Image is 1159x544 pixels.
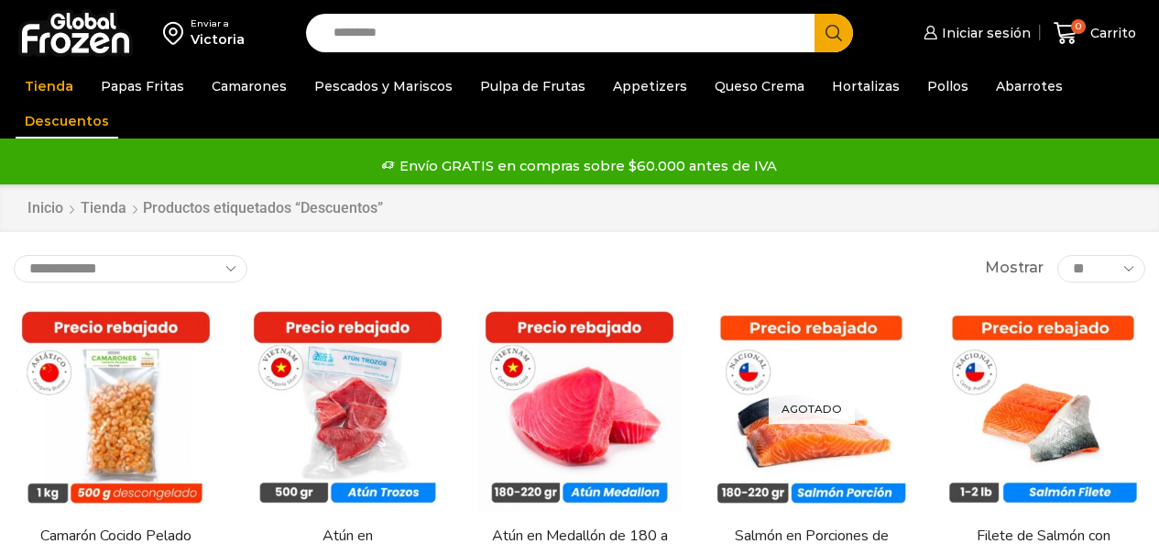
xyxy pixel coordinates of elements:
a: Papas Fritas [92,69,193,104]
span: Carrito [1086,24,1136,42]
a: Hortalizas [823,69,909,104]
div: Enviar a [191,17,245,30]
a: Inicio [27,198,64,219]
a: Queso Crema [705,69,814,104]
p: Agotado [769,394,855,425]
a: 0 Carrito [1049,12,1141,55]
h1: Productos etiquetados “Descuentos” [143,199,383,216]
a: Tienda [80,198,127,219]
a: Appetizers [604,69,696,104]
span: Mostrar [985,258,1044,279]
a: Pollos [918,69,978,104]
a: Abarrotes [987,69,1072,104]
a: Iniciar sesión [919,15,1031,51]
span: 0 [1071,19,1086,34]
div: Victoria [191,30,245,49]
select: Pedido de la tienda [14,255,247,283]
nav: Breadcrumb [27,198,383,219]
a: Camarones [202,69,296,104]
img: address-field-icon.svg [163,17,191,49]
a: Tienda [16,69,82,104]
a: Descuentos [16,104,118,139]
a: Pescados y Mariscos [305,69,462,104]
button: Search button [815,14,853,52]
span: Iniciar sesión [937,24,1031,42]
a: Pulpa de Frutas [471,69,595,104]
